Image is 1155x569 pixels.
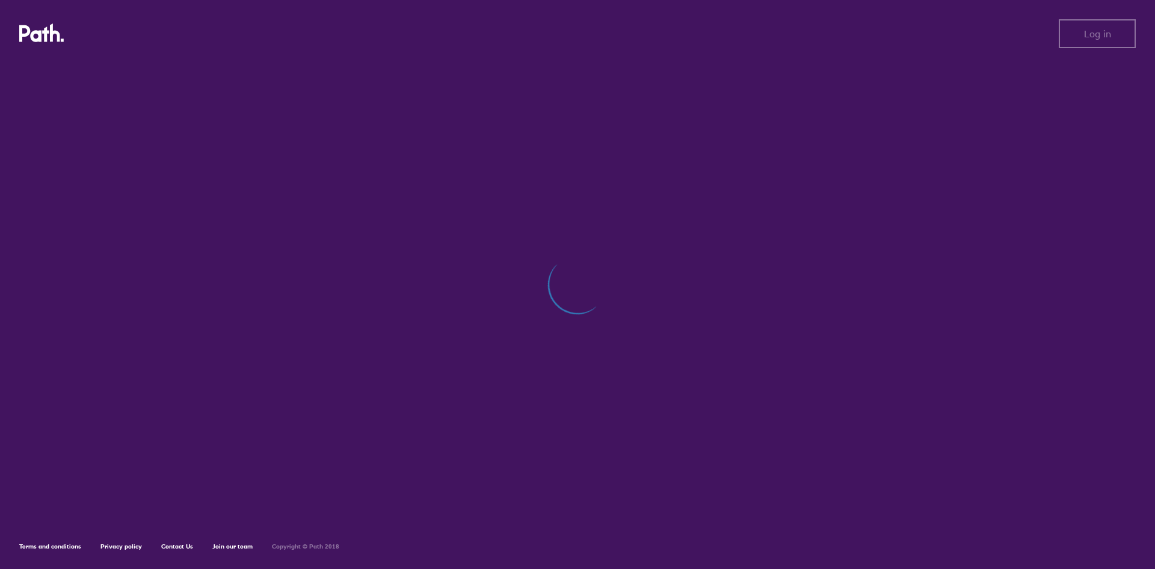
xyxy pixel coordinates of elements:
a: Privacy policy [100,543,142,550]
span: Log in [1084,28,1111,39]
h6: Copyright © Path 2018 [272,543,339,550]
a: Join our team [212,543,253,550]
a: Terms and conditions [19,543,81,550]
a: Contact Us [161,543,193,550]
button: Log in [1059,19,1136,48]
